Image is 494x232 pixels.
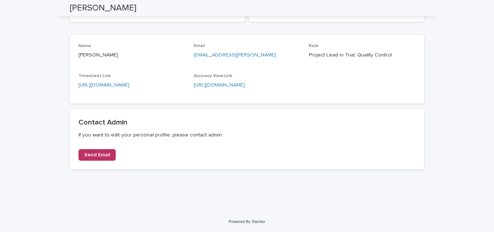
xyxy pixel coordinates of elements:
[78,51,185,59] p: [PERSON_NAME]
[229,219,265,224] a: Powered By Stacker
[194,52,276,58] a: [EMAIL_ADDRESS][PERSON_NAME]
[78,118,416,127] h2: Contact Admin
[194,74,232,78] span: Accuracy View Link
[309,51,416,59] p: Project Lead in Trial, Quality Control
[78,132,416,138] p: If you want to edit your personal profile, please contact admin.
[78,83,129,88] a: [URL][DOMAIN_NAME]
[70,3,136,13] h2: [PERSON_NAME]
[78,44,91,48] span: Name
[309,44,319,48] span: Role
[78,74,111,78] span: Timesheet Link
[194,44,205,48] span: Email
[194,83,245,88] a: [URL][DOMAIN_NAME]
[78,149,116,161] a: Send Email
[84,152,110,157] span: Send Email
